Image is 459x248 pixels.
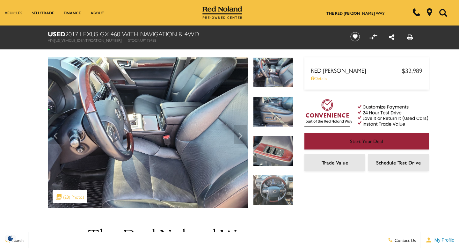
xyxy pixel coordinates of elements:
[3,235,18,242] img: Opt-Out Icon
[54,37,122,43] span: [US_VEHICLE_IDENTIFICATION_NUMBER]
[304,133,429,150] a: Start Your Deal
[53,190,87,203] div: (28) Photos
[348,32,362,42] button: Save vehicle
[48,29,65,38] strong: Used
[304,154,365,171] a: Trade Value
[48,30,339,37] h1: 2017 Lexus GX 460 With Navigation & 4WD
[407,32,413,41] a: Print this Used 2017 Lexus GX 460 With Navigation & 4WD
[311,66,402,74] span: Red [PERSON_NAME]
[49,125,62,144] div: Previous
[389,32,394,41] a: Share this Used 2017 Lexus GX 460 With Navigation & 4WD
[350,137,383,145] span: Start Your Deal
[322,159,348,166] span: Trade Value
[202,6,243,19] img: Red Noland Pre-Owned
[311,75,422,81] a: Details
[402,66,422,75] span: $32,989
[421,232,459,248] button: Open user profile menu
[253,175,293,205] img: Used 2017 Claret Mica Lexus 460 image 13
[368,32,378,41] button: Compare Vehicle
[140,37,156,43] span: UP173488
[253,57,293,88] img: Used 2017 Claret Mica Lexus 460 image 10
[253,136,293,166] img: Used 2017 Claret Mica Lexus 460 image 12
[48,37,54,43] span: VIN:
[202,9,243,15] a: Red Noland Pre-Owned
[368,154,429,171] a: Schedule Test Drive
[234,125,247,144] div: Next
[376,159,421,166] span: Schedule Test Drive
[437,0,449,25] button: Open the search field
[253,97,293,127] img: Used 2017 Claret Mica Lexus 460 image 11
[311,66,422,75] a: Red [PERSON_NAME] $32,989
[48,57,248,208] img: Used 2017 Claret Mica Lexus 460 image 10
[128,37,140,43] span: Stock:
[393,237,416,243] span: Contact Us
[3,235,18,242] section: Click to Open Cookie Consent Modal
[326,10,385,16] a: The Red [PERSON_NAME] Way
[432,237,454,243] span: My Profile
